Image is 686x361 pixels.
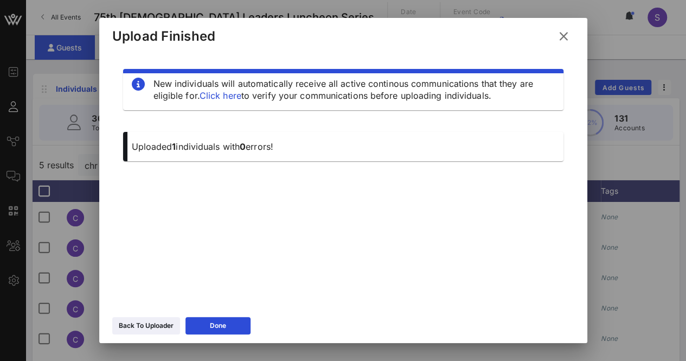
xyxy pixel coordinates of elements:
div: New individuals will automatically receive all active continous communications that they are elig... [153,78,555,102]
div: Done [210,320,226,331]
button: Done [185,317,251,334]
p: Uploaded individuals with errors! [132,141,555,153]
div: Back To Uploader [119,320,174,331]
span: 0 [240,141,246,152]
button: Back To Uploader [112,317,180,334]
div: Upload Finished [112,28,216,45]
a: Click here [200,90,241,101]
span: 1 [172,141,176,152]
